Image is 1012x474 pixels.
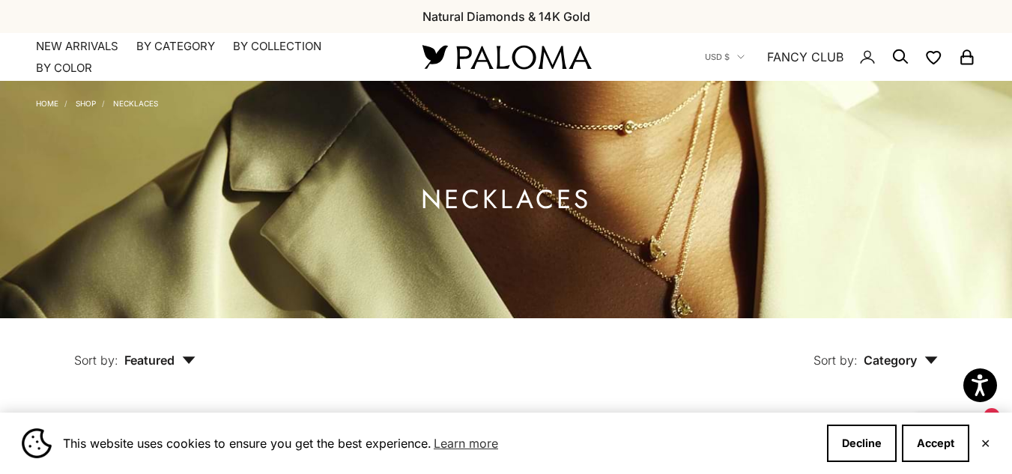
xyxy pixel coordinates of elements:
a: NEW ARRIVALS [36,39,118,54]
h1: Necklaces [421,190,591,209]
nav: Secondary navigation [705,33,976,81]
img: Cookie banner [22,428,52,458]
button: USD $ [705,50,745,64]
a: Necklaces [113,99,158,108]
span: This website uses cookies to ensure you get the best experience. [63,432,815,455]
button: Sort by: Category [779,318,972,381]
summary: By Collection [233,39,321,54]
a: Home [36,99,58,108]
span: USD $ [705,50,730,64]
a: FANCY CLUB [767,47,843,67]
span: Sort by: [74,353,118,368]
span: Featured [124,353,196,368]
p: Natural Diamonds & 14K Gold [422,7,590,26]
nav: Primary navigation [36,39,387,76]
a: Shop [76,99,96,108]
a: Learn more [431,432,500,455]
button: Sort by: Featured [40,318,230,381]
button: Decline [827,425,897,462]
button: Close [981,439,990,448]
summary: By Category [136,39,215,54]
span: Category [864,353,938,368]
span: Sort by: [813,353,858,368]
nav: Breadcrumb [36,96,158,108]
button: Accept [902,425,969,462]
summary: By Color [36,61,92,76]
